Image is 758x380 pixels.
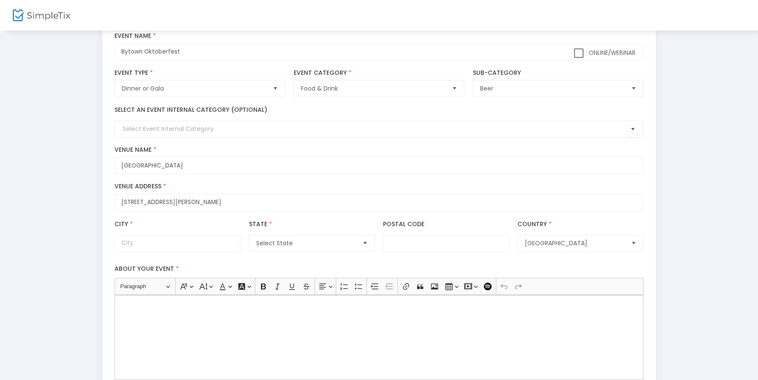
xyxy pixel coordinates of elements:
input: City [114,235,240,252]
button: Select [628,80,640,96]
label: About your event [110,261,648,278]
button: Select [627,121,639,138]
button: Select [628,235,640,251]
label: Sub-Category [473,69,644,77]
button: Select [359,235,371,251]
span: Dinner or Gala [122,84,266,93]
span: Paragraph [120,281,165,292]
label: Event Category [294,69,464,77]
label: Country [518,220,553,229]
input: Select Event Internal Category [123,125,627,133]
label: Select an event internal category (optional) [114,105,267,114]
span: Online/Webinar [587,48,635,57]
div: Rich Text Editor, main [114,295,644,380]
button: Select [269,80,281,96]
span: Beer [480,84,624,93]
label: Venue Address [114,183,644,190]
button: Select [449,80,461,96]
label: Event Type [114,69,285,77]
label: Venue Name [114,146,644,154]
button: Paragraph [117,280,174,293]
span: [GEOGRAPHIC_DATA] [525,239,624,247]
div: Editor toolbar [114,278,644,295]
label: Postal Code [383,220,424,229]
input: What is the name of this venue? [114,157,644,174]
span: Select State [256,239,356,247]
label: City [114,220,134,229]
span: Food & Drink [301,84,445,93]
input: Where will the event be taking place? [114,194,644,211]
label: State [249,220,274,229]
input: What would you like to call your Event? [114,43,644,61]
label: Event Name [114,32,644,40]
